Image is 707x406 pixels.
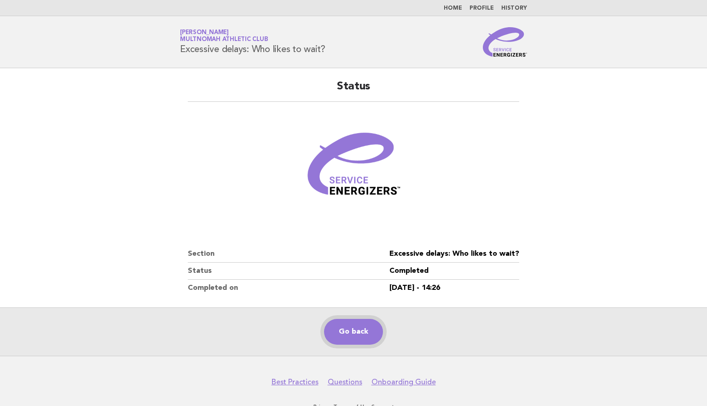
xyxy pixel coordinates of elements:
a: [PERSON_NAME]Multnomah Athletic Club [180,29,268,42]
dd: Completed [389,263,519,280]
a: History [501,6,527,11]
dd: [DATE] - 14:26 [389,280,519,296]
dt: Completed on [188,280,389,296]
dd: Excessive delays: Who likes to wait? [389,246,519,263]
a: Onboarding Guide [371,377,436,387]
a: Home [444,6,462,11]
h1: Excessive delays: Who likes to wait? [180,30,325,54]
a: Best Practices [272,377,319,387]
a: Go back [324,319,383,345]
span: Multnomah Athletic Club [180,37,268,43]
a: Questions [328,377,362,387]
dt: Section [188,246,389,263]
img: Verified [298,113,409,224]
a: Profile [469,6,494,11]
h2: Status [188,79,519,102]
dt: Status [188,263,389,280]
img: Service Energizers [483,27,527,57]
